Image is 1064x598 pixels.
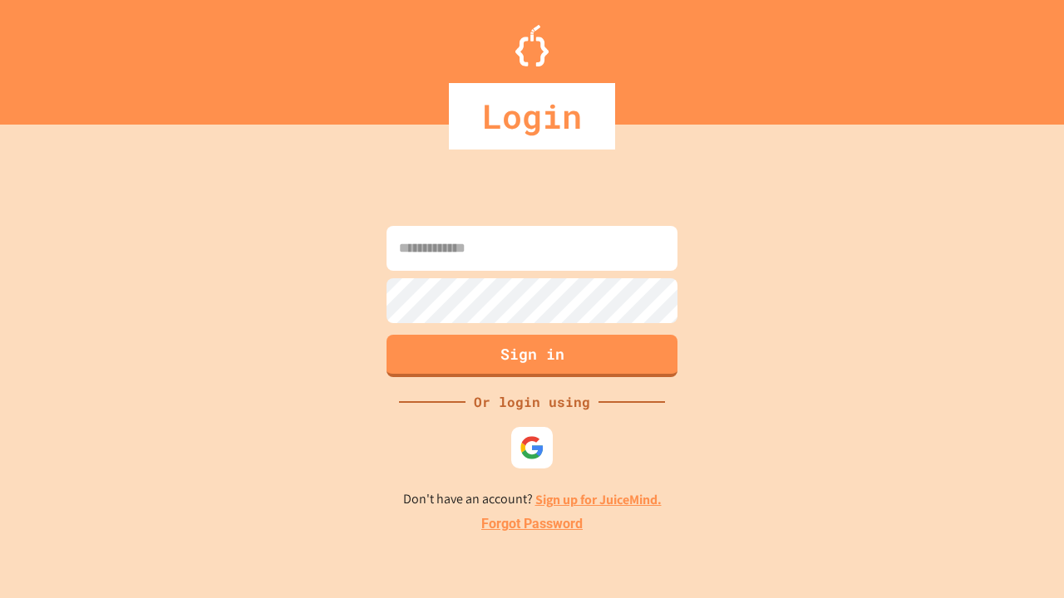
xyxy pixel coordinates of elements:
[481,514,583,534] a: Forgot Password
[465,392,598,412] div: Or login using
[520,435,544,460] img: google-icon.svg
[403,489,662,510] p: Don't have an account?
[449,83,615,149] div: Login
[387,335,677,377] button: Sign in
[535,491,662,508] a: Sign up for JuiceMind.
[515,25,549,66] img: Logo.svg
